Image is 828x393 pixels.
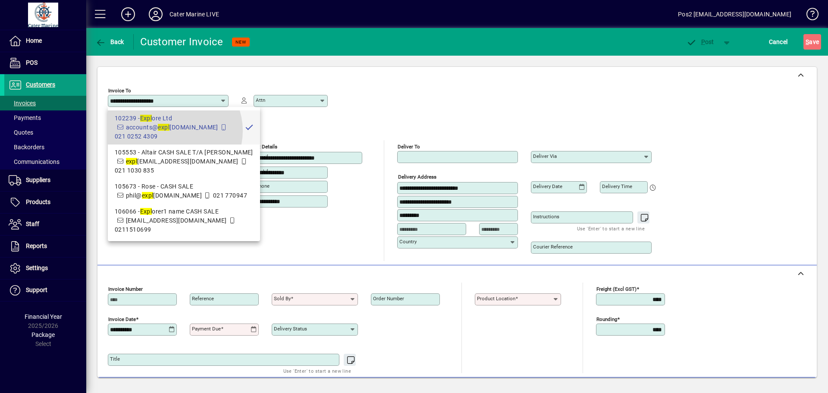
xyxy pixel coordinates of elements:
div: Customer Invoice [140,35,223,49]
span: Home [26,37,42,44]
span: P [701,38,705,45]
span: Payments [9,114,41,121]
span: Package [31,331,55,338]
mat-label: Phone [256,183,270,189]
span: Staff [26,220,39,227]
a: Support [4,280,86,301]
mat-label: Deliver via [533,153,557,159]
mat-label: Invoice number [108,286,143,292]
span: Quotes [9,129,33,136]
a: Knowledge Base [800,2,817,30]
span: Backorders [9,144,44,151]
button: Cancel [767,34,790,50]
mat-label: Title [110,356,120,362]
button: Profile [142,6,169,22]
span: Invoices [9,100,36,107]
mat-label: Delivery date [533,183,562,189]
a: Backorders [4,140,86,154]
mat-label: Order number [373,296,404,302]
button: Copy to Delivery address [217,137,231,151]
span: Financial Year [25,313,62,320]
mat-label: Courier Reference [533,244,573,250]
div: Pos2 [EMAIL_ADDRESS][DOMAIN_NAME] [678,7,791,21]
span: POS [26,59,38,66]
mat-label: Payment due [192,326,221,332]
span: Communications [9,158,60,165]
a: Quotes [4,125,86,140]
a: Suppliers [4,170,86,191]
mat-label: Reference [192,296,214,302]
button: Back [93,34,126,50]
mat-hint: Use 'Enter' to start a new line [283,366,351,376]
mat-label: Delivery status [274,326,307,332]
button: Save [803,34,821,50]
a: Home [4,30,86,52]
mat-label: Sold by [274,296,291,302]
a: Communications [4,154,86,169]
mat-label: Invoice date [108,316,136,322]
a: Invoices [4,96,86,110]
mat-label: Instructions [533,214,559,220]
mat-label: Deliver To [398,144,420,150]
span: ave [806,35,819,49]
span: S [806,38,809,45]
app-page-header-button: Back [86,34,134,50]
div: Cater Marine LIVE [169,7,219,21]
mat-label: Rounding [596,316,617,322]
mat-label: Country [399,239,417,245]
a: POS [4,52,86,74]
a: Payments [4,110,86,125]
a: Products [4,192,86,213]
a: Staff [4,214,86,235]
button: Add [114,6,142,22]
span: Suppliers [26,176,50,183]
span: Settings [26,264,48,271]
a: Reports [4,236,86,257]
span: NEW [235,39,246,45]
span: Reports [26,242,47,249]
a: Settings [4,258,86,279]
span: Products [26,198,50,205]
mat-label: Email [256,154,268,160]
mat-label: Invoice To [108,88,131,94]
span: Customers [26,81,55,88]
span: ost [686,38,714,45]
mat-label: Product location [477,296,515,302]
mat-label: Mobile [256,169,271,175]
span: Back [95,38,124,45]
span: Cancel [769,35,788,49]
mat-label: Delivery time [602,183,632,189]
mat-label: Attn [256,97,265,103]
button: Post [682,34,718,50]
span: Support [26,286,47,293]
mat-label: Country [110,208,127,214]
mat-label: Freight (excl GST) [596,286,637,292]
mat-hint: Use 'Enter' to start a new line [577,223,645,233]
